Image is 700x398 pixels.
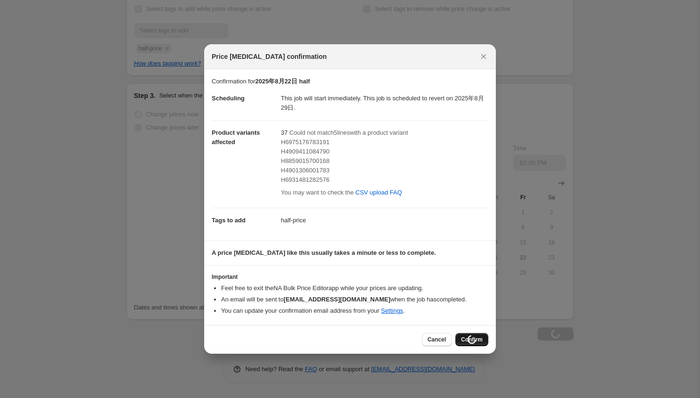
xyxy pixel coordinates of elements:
span: Price [MEDICAL_DATA] confirmation [212,52,327,61]
b: [EMAIL_ADDRESS][DOMAIN_NAME] [284,296,390,303]
li: You can update your confirmation email address from your . [221,306,488,316]
span: H4901306001783 [281,167,329,174]
h3: Important [212,273,488,281]
button: Cancel [422,333,452,346]
dd: half-price [281,208,488,233]
span: Product variants affected [212,129,260,146]
b: A price [MEDICAL_DATA] like this usually takes a minute or less to complete. [212,249,436,256]
p: Confirmation for [212,77,488,86]
dd: This job will start immediately. This job is scheduled to revert on 2025年8月29日. [281,86,488,120]
span: H6975176783191 [281,138,329,146]
li: Feel free to exit the NA Bulk Price Editor app while your prices are updating. [221,284,488,293]
span: You may want to check the [281,189,354,196]
span: H8859015700168 [281,157,329,164]
a: CSV upload FAQ [350,185,408,200]
button: Close [477,50,490,63]
span: CSV upload FAQ [356,188,402,197]
div: 37 [281,128,488,200]
span: Tags to add [212,217,246,224]
a: Settings [381,307,403,314]
span: Could not match 5 line s with a product variant [289,129,408,136]
span: Scheduling [212,95,245,102]
span: Cancel [428,336,446,343]
li: An email will be sent to when the job has completed . [221,295,488,304]
span: H4909411084790 [281,148,329,155]
span: H6931481282576 [281,176,329,183]
b: 2025年8月22日 half [255,78,310,85]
